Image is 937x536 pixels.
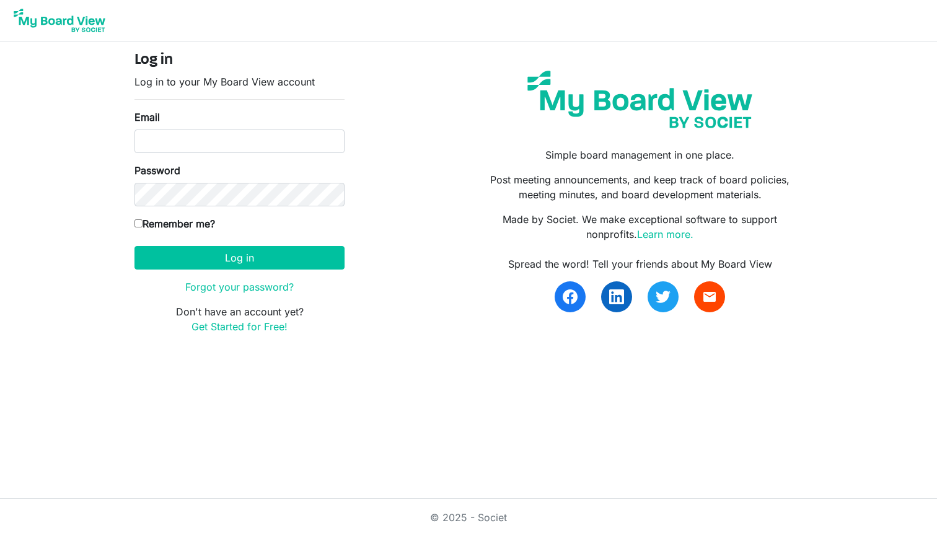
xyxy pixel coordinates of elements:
[563,289,578,304] img: facebook.svg
[430,511,507,524] a: © 2025 - Societ
[637,228,693,240] a: Learn more.
[694,281,725,312] a: email
[134,219,143,227] input: Remember me?
[609,289,624,304] img: linkedin.svg
[134,163,180,178] label: Password
[134,304,345,334] p: Don't have an account yet?
[10,5,109,36] img: My Board View Logo
[185,281,294,293] a: Forgot your password?
[518,61,762,138] img: my-board-view-societ.svg
[134,51,345,69] h4: Log in
[134,74,345,89] p: Log in to your My Board View account
[478,172,803,202] p: Post meeting announcements, and keep track of board policies, meeting minutes, and board developm...
[134,246,345,270] button: Log in
[656,289,671,304] img: twitter.svg
[191,320,288,333] a: Get Started for Free!
[134,110,160,125] label: Email
[134,216,215,231] label: Remember me?
[478,147,803,162] p: Simple board management in one place.
[478,212,803,242] p: Made by Societ. We make exceptional software to support nonprofits.
[478,257,803,271] div: Spread the word! Tell your friends about My Board View
[702,289,717,304] span: email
